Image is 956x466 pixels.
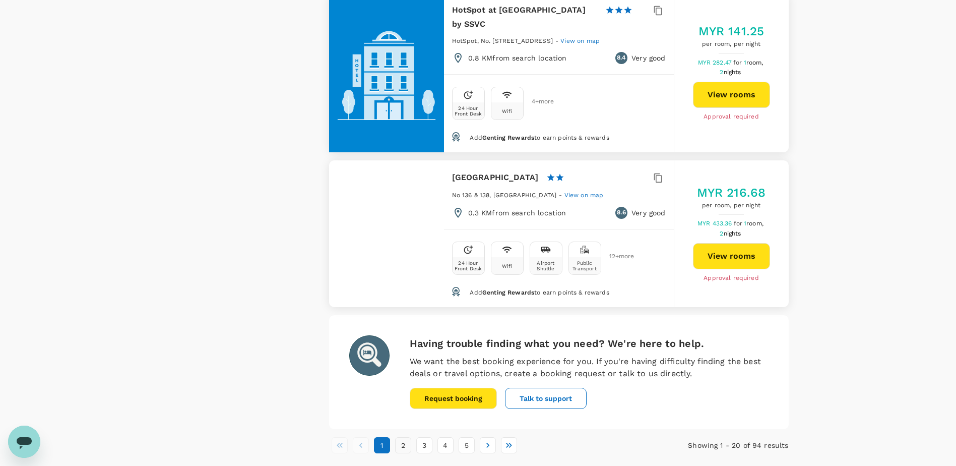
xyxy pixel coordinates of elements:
[468,53,567,63] p: 0.8 KM from search location
[744,220,765,227] span: 1
[631,208,665,218] p: Very good
[482,289,534,296] span: Genting Rewards
[724,69,741,76] span: nights
[617,53,626,63] span: 8.4
[452,37,553,44] span: HotSpot, No. [STREET_ADDRESS]
[452,170,539,185] h6: [GEOGRAPHIC_DATA]
[693,243,770,269] button: View rooms
[571,260,599,271] div: Public Transport
[564,191,604,199] a: View on map
[698,59,734,66] span: MYR 282.47
[410,335,769,352] h6: Having trouble finding what you need? We're here to help.
[693,82,770,108] button: View rooms
[609,253,624,260] span: 12 + more
[468,208,566,218] p: 0.3 KM from search location
[704,273,759,283] span: Approval required
[631,53,665,63] p: Very good
[697,201,766,211] span: per room, per night
[452,3,597,31] h6: HotSpot at [GEOGRAPHIC_DATA] by SSVC
[746,59,763,66] span: room,
[395,437,411,453] button: Go to page 2
[560,36,600,44] a: View on map
[455,105,482,116] div: 24 Hour Front Desk
[734,220,744,227] span: for
[697,185,766,201] h5: MYR 216.68
[480,437,496,453] button: Go to next page
[720,230,742,237] span: 2
[416,437,432,453] button: Go to page 3
[482,134,534,141] span: Genting Rewards
[8,426,40,458] iframe: Button to launch messaging window
[329,437,635,453] nav: pagination navigation
[410,356,769,380] p: We want the best booking experience for you. If you're having difficulty finding the best deals o...
[437,437,454,453] button: Go to page 4
[455,260,482,271] div: 24 Hour Front Desk
[698,39,764,49] span: per room, per night
[559,192,564,199] span: -
[502,263,513,269] div: Wifi
[555,37,560,44] span: -
[697,220,734,227] span: MYR 433.36
[410,388,497,409] button: Request booking
[532,260,560,271] div: Airport Shuttle
[459,437,475,453] button: Go to page 5
[733,59,743,66] span: for
[704,112,759,122] span: Approval required
[452,192,557,199] span: No 136 & 138, [GEOGRAPHIC_DATA]
[720,69,742,76] span: 2
[724,230,741,237] span: nights
[470,289,609,296] span: Add to earn points & rewards
[617,208,625,218] span: 8.6
[564,192,604,199] span: View on map
[470,134,609,141] span: Add to earn points & rewards
[532,98,547,105] span: 4 + more
[746,220,763,227] span: room,
[501,437,517,453] button: Go to last page
[698,23,764,39] h5: MYR 141.25
[505,388,587,409] button: Talk to support
[374,437,390,453] button: page 1
[560,37,600,44] span: View on map
[502,108,513,114] div: Wifi
[744,59,765,66] span: 1
[635,440,789,450] p: Showing 1 - 20 of 94 results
